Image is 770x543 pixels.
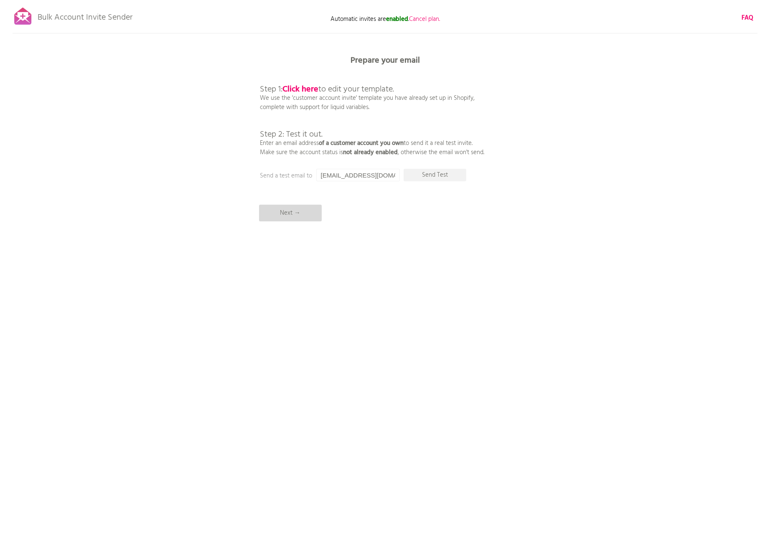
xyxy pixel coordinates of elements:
p: Send Test [404,169,466,181]
a: Click here [282,83,318,96]
b: enabled [386,14,408,24]
p: Next → [259,205,322,221]
p: Send a test email to [260,171,427,180]
p: Automatic invites are . [302,15,469,24]
span: Step 2: Test it out. [260,128,323,141]
b: Prepare your email [351,54,420,67]
span: Cancel plan. [409,14,440,24]
a: FAQ [742,13,753,23]
p: Bulk Account Invite Sender [38,5,132,26]
span: Step 1: to edit your template. [260,83,394,96]
p: We use the 'customer account invite' template you have already set up in Shopify, complete with s... [260,67,484,157]
b: not already enabled [343,147,398,157]
b: of a customer account you own [319,138,404,148]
